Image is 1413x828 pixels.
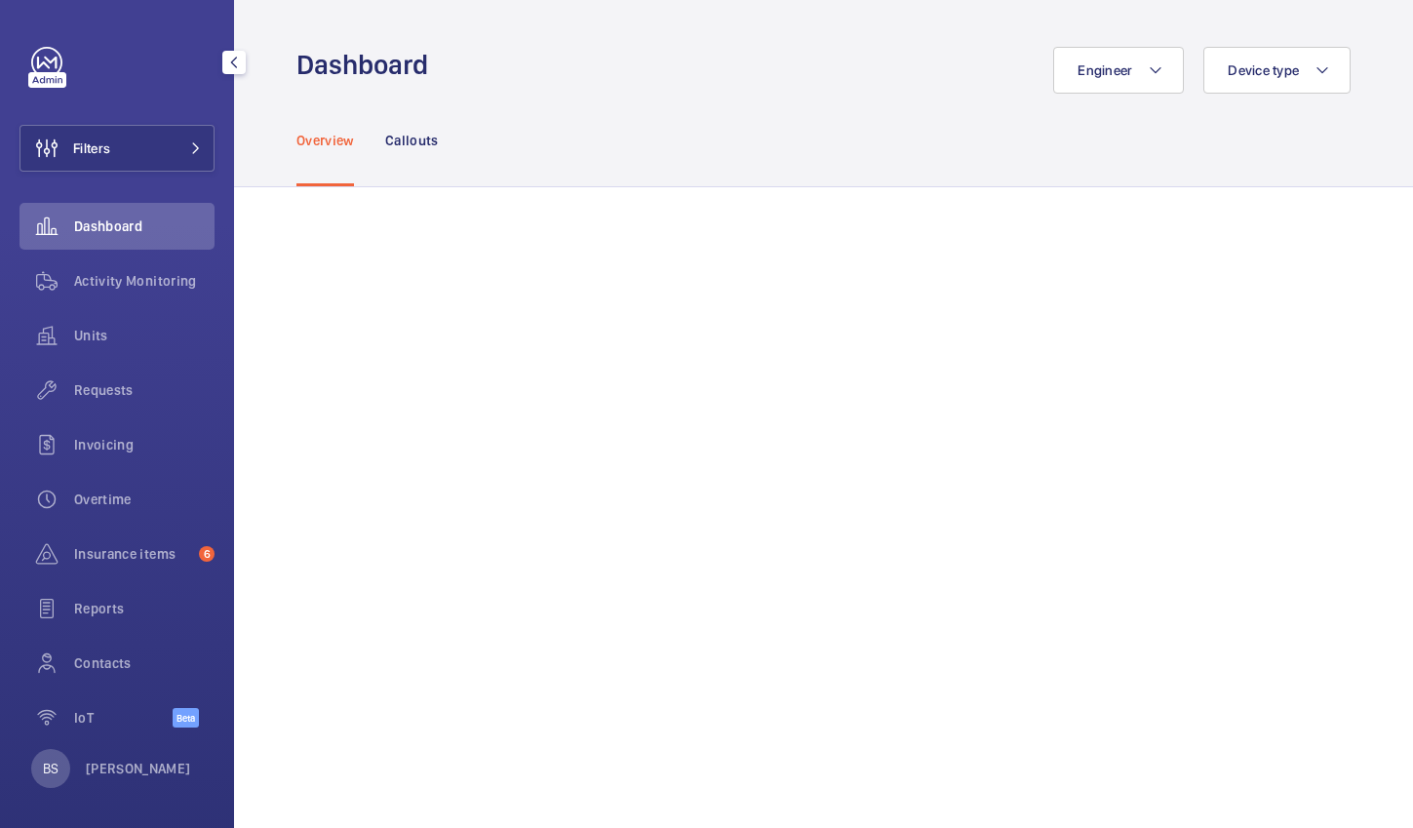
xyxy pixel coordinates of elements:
[74,380,215,400] span: Requests
[20,125,215,172] button: Filters
[43,759,59,778] p: BS
[86,759,191,778] p: [PERSON_NAME]
[74,544,191,564] span: Insurance items
[1053,47,1184,94] button: Engineer
[74,653,215,673] span: Contacts
[74,599,215,618] span: Reports
[74,708,173,728] span: IoT
[1078,62,1132,78] span: Engineer
[296,47,440,83] h1: Dashboard
[173,708,199,728] span: Beta
[296,131,354,150] p: Overview
[74,217,215,236] span: Dashboard
[74,435,215,454] span: Invoicing
[199,546,215,562] span: 6
[74,326,215,345] span: Units
[74,490,215,509] span: Overtime
[74,271,215,291] span: Activity Monitoring
[73,138,110,158] span: Filters
[1203,47,1351,94] button: Device type
[1228,62,1299,78] span: Device type
[385,131,439,150] p: Callouts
